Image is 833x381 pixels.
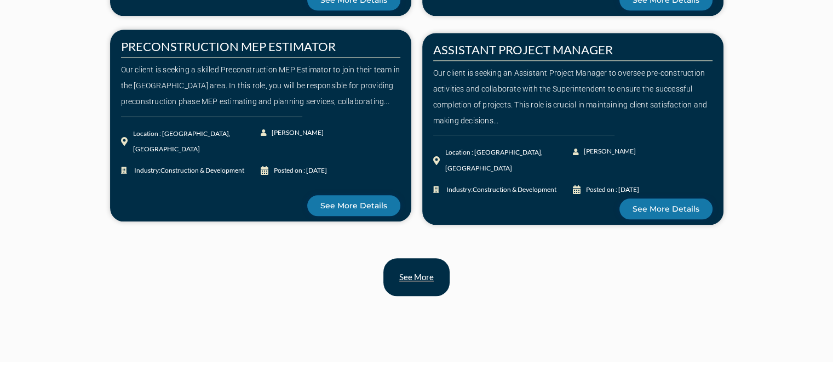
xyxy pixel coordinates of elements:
a: See more [383,258,450,296]
a: Industry:Construction & Development [121,163,261,179]
div: Posted on : [DATE] [586,182,639,198]
span: Construction & Development [160,166,244,174]
span: [PERSON_NAME] [269,125,324,141]
a: See More Details [619,198,713,219]
span: Industry: [131,163,244,179]
span: Industry: [444,182,556,198]
span: See more [399,273,434,281]
a: ASSISTANT PROJECT MANAGER [433,42,613,57]
a: Industry:Construction & Development [433,182,573,198]
div: Our client is seeking an Assistant Project Manager to oversee pre-construction activities and col... [433,65,713,128]
a: [PERSON_NAME] [573,144,643,160]
span: See More Details [633,205,699,213]
span: See More Details [320,202,387,209]
div: Location : [GEOGRAPHIC_DATA], [GEOGRAPHIC_DATA] [133,126,261,158]
div: Posted on : [DATE] [274,163,327,179]
span: Construction & Development [473,185,556,194]
a: See More Details [307,195,400,216]
a: [PERSON_NAME] [261,125,331,141]
div: Location : [GEOGRAPHIC_DATA], [GEOGRAPHIC_DATA] [445,145,573,177]
div: Our client is seeking a skilled Preconstruction MEP Estimator to join their team in the [GEOGRAPH... [121,62,400,109]
a: PRECONSTRUCTION MEP ESTIMATOR [121,39,336,54]
span: [PERSON_NAME] [581,144,636,160]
